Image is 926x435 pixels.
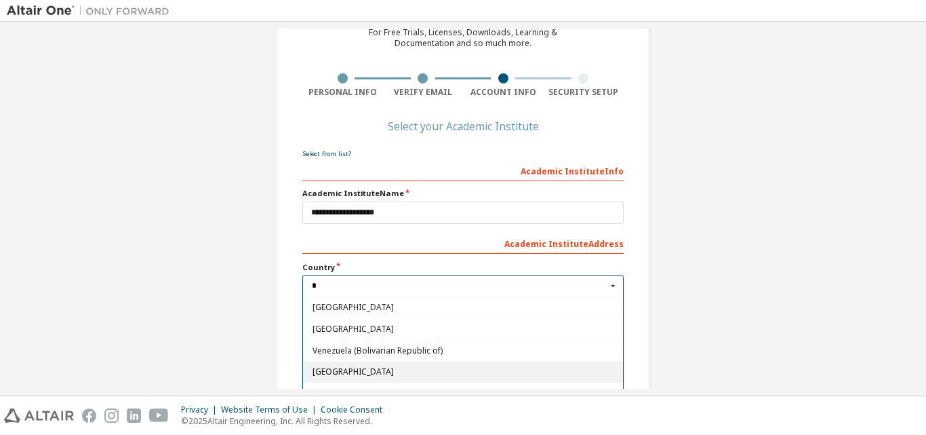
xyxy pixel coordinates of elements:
[7,4,176,18] img: Altair One
[302,159,624,181] div: Academic Institute Info
[221,404,321,415] div: Website Terms of Use
[149,409,169,423] img: youtube.svg
[127,409,141,423] img: linkedin.svg
[313,325,614,333] span: [GEOGRAPHIC_DATA]
[302,188,624,199] label: Academic Institute Name
[302,87,383,98] div: Personal Info
[321,404,390,415] div: Cookie Consent
[544,87,624,98] div: Security Setup
[181,415,390,427] p: © 2025 Altair Engineering, Inc. All Rights Reserved.
[104,409,119,423] img: instagram.svg
[313,303,614,311] span: [GEOGRAPHIC_DATA]
[302,149,351,158] a: Select from list?
[313,346,614,354] span: Venezuela (Bolivarian Republic of)
[463,87,544,98] div: Account Info
[302,232,624,254] div: Academic Institute Address
[181,404,221,415] div: Privacy
[388,122,539,130] div: Select your Academic Institute
[4,409,74,423] img: altair_logo.svg
[82,409,96,423] img: facebook.svg
[313,368,614,376] span: [GEOGRAPHIC_DATA]
[383,87,464,98] div: Verify Email
[369,27,557,49] div: For Free Trials, Licenses, Downloads, Learning & Documentation and so much more.
[302,262,624,273] label: Country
